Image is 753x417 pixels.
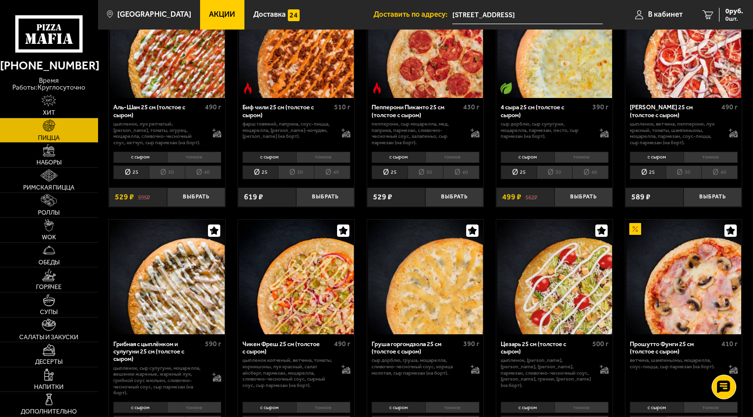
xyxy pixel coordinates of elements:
[205,340,221,348] span: 590 г
[36,160,62,166] span: Наборы
[496,220,613,334] a: Цезарь 25 см (толстое с сыром)
[592,103,609,111] span: 390 г
[239,220,354,334] img: Чикен Фреш 25 см (толстое с сыром)
[408,165,444,179] li: 30
[36,284,62,290] span: Горячее
[242,402,296,413] li: с сыром
[113,152,167,163] li: с сыром
[38,259,60,266] span: Обеды
[626,220,741,334] img: Прошутто Фунги 25 см (толстое с сыром)
[374,11,452,18] span: Доставить по адресу:
[372,152,425,163] li: с сыром
[372,402,425,413] li: с сыром
[631,193,650,201] span: 589 ₽
[372,103,461,119] div: Пепперони Пиканто 25 см (толстое с сыром)
[721,103,738,111] span: 490 г
[21,409,77,415] span: Дополнительно
[537,165,573,179] li: 30
[278,165,314,179] li: 30
[629,223,641,235] img: Акционный
[372,357,463,376] p: сыр дорблю, груша, моцарелла, сливочно-чесночный соус, корица молотая, сыр пармезан (на борт).
[630,152,684,163] li: с сыром
[666,165,702,179] li: 30
[372,121,463,146] p: пепперони, сыр Моцарелла, мед, паприка, пармезан, сливочно-чесночный соус, халапеньо, сыр пармеза...
[242,340,332,355] div: Чикен Фреш 25 см (толстое с сыром)
[725,16,743,22] span: 0 шт.
[242,357,334,389] p: цыпленок копченый, ветчина, томаты, корнишоны, лук красный, салат айсберг, пармезан, моцарелла, с...
[242,82,254,94] img: Острое блюдо
[296,188,354,207] button: Выбрать
[501,357,592,389] p: цыпленок, [PERSON_NAME], [PERSON_NAME], [PERSON_NAME], пармезан, сливочно-чесночный соус, [PERSON...
[501,340,590,355] div: Цезарь 25 см (толстое с сыром)
[372,165,408,179] li: 25
[167,402,221,413] li: тонкое
[572,165,609,179] li: 40
[501,402,554,413] li: с сыром
[244,193,263,201] span: 619 ₽
[725,8,743,15] span: 0 руб.
[452,6,603,24] span: Октябрьская набережная, 90к3
[138,193,150,201] s: 595 ₽
[205,103,221,111] span: 490 г
[253,11,286,18] span: Доставка
[463,340,479,348] span: 390 г
[625,220,742,334] a: АкционныйПрошутто Фунги 25 см (толстое с сыром)
[500,82,512,94] img: Вегетарианское блюдо
[525,193,537,201] s: 562 ₽
[371,82,383,94] img: Острое блюдо
[113,365,205,397] p: цыпленок, сыр сулугуни, моцарелла, вешенки жареные, жареный лук, грибной соус Жюльен, сливочно-че...
[334,103,350,111] span: 510 г
[373,193,392,201] span: 529 ₽
[501,121,592,140] p: сыр дорблю, сыр сулугуни, моцарелла, пармезан, песто, сыр пармезан (на борт).
[554,402,609,413] li: тонкое
[23,185,74,191] span: Римская пицца
[684,188,742,207] button: Выбрать
[372,340,461,355] div: Груша горгондзола 25 см (толстое с сыром)
[554,188,613,207] button: Выбрать
[117,11,191,18] span: [GEOGRAPHIC_DATA]
[684,402,738,413] li: тонкое
[314,165,350,179] li: 40
[167,152,221,163] li: тонкое
[334,340,350,348] span: 490 г
[701,165,738,179] li: 40
[443,165,479,179] li: 40
[501,103,590,119] div: 4 сыра 25 см (толстое с сыром)
[630,402,684,413] li: с сыром
[35,359,63,365] span: Десерты
[113,165,149,179] li: 25
[368,220,483,334] img: Груша горгондзола 25 см (толстое с сыром)
[463,103,479,111] span: 430 г
[43,110,55,116] span: Хит
[296,152,350,163] li: тонкое
[149,165,185,179] li: 30
[113,340,203,363] div: Грибная с цыплёнком и сулугуни 25 см (толстое с сыром)
[648,11,683,18] span: В кабинет
[38,135,60,141] span: Пицца
[242,121,334,140] p: фарш говяжий, паприка, соус-пицца, моцарелла, [PERSON_NAME]-кочудян, [PERSON_NAME] (на борт).
[367,220,483,334] a: Груша горгондзола 25 см (толстое с сыром)
[721,340,738,348] span: 410 г
[238,220,354,334] a: Чикен Фреш 25 см (толстое с сыром)
[501,165,537,179] li: 25
[630,340,719,355] div: Прошутто Фунги 25 см (толстое с сыром)
[501,152,554,163] li: с сыром
[630,357,721,370] p: ветчина, шампиньоны, моцарелла, соус-пицца, сыр пармезан (на борт).
[40,309,58,316] span: Супы
[425,152,479,163] li: тонкое
[42,234,56,241] span: WOK
[34,384,64,390] span: Напитки
[630,121,721,146] p: цыпленок, ветчина, пепперони, лук красный, томаты, шампиньоны, моцарелла, пармезан, соус-пицца, с...
[110,220,225,334] img: Грибная с цыплёнком и сулугуни 25 см (толстое с сыром)
[242,152,296,163] li: с сыром
[288,9,300,21] img: 15daf4d41897b9f0e9f617042186c801.svg
[113,103,203,119] div: Аль-Шам 25 см (толстое с сыром)
[242,103,332,119] div: Биф чили 25 см (толстое с сыром)
[113,402,167,413] li: с сыром
[296,402,350,413] li: тонкое
[502,193,521,201] span: 499 ₽
[425,402,479,413] li: тонкое
[452,6,603,24] input: Ваш адрес доставки
[113,121,205,146] p: цыпленок, лук репчатый, [PERSON_NAME], томаты, огурец, моцарелла, сливочно-чесночный соус, кетчуп...
[592,340,609,348] span: 500 г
